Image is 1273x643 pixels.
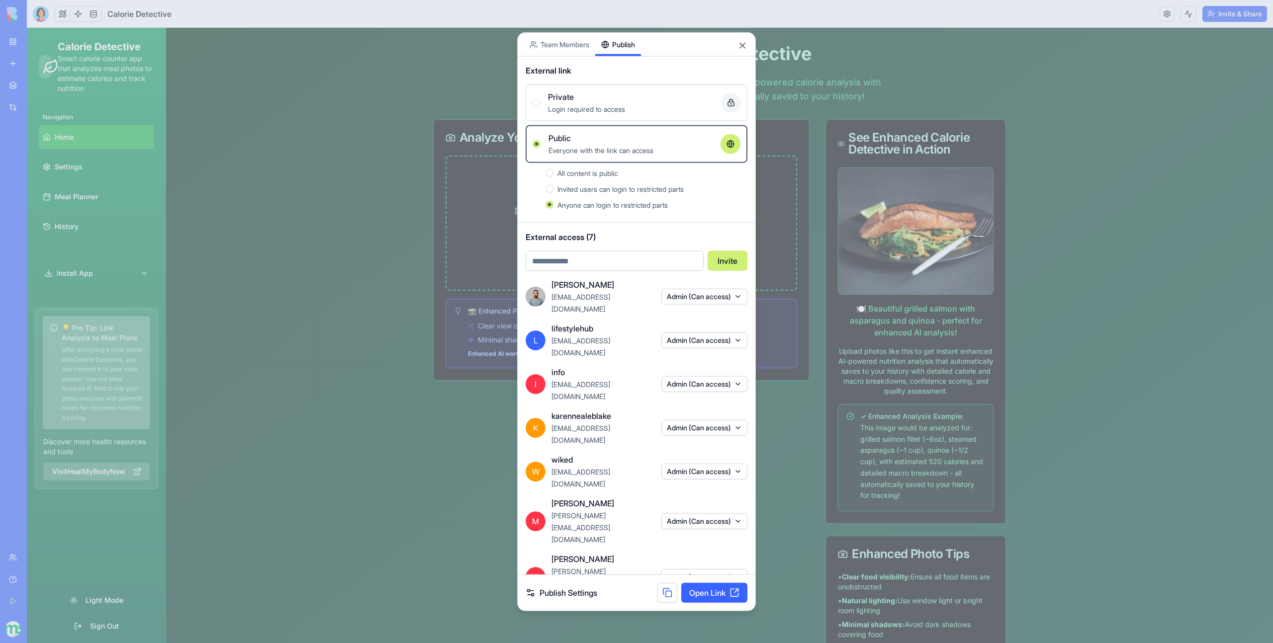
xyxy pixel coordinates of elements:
[526,287,546,307] img: image_123650291_bsq8ao.jpg
[12,97,127,121] a: Home
[551,424,610,444] span: [EMAIL_ADDRESS][DOMAIN_NAME]
[12,235,127,256] button: Install App
[708,251,747,271] button: Invite
[526,330,546,350] span: L
[811,319,967,368] p: Upload photos like this to get instant enhanced AI-powered nutrition analysis that automatically ...
[28,134,56,144] span: Settings
[548,91,574,103] span: Private
[31,12,127,26] h1: Calorie Detective
[551,380,610,401] span: [EMAIL_ADDRESS][DOMAIN_NAME]
[518,214,596,234] button: Upload Photo
[551,454,573,466] span: wiked
[661,332,747,348] button: Admin (Can access)
[661,513,747,529] button: Admin (Can access)
[548,146,653,155] span: Everyone with the link can access
[436,176,753,190] p: Drop your meal photo here for enhanced analysis
[526,586,597,598] a: Publish Settings
[635,16,785,36] h1: Calorie Detective
[661,376,747,392] button: Admin (Can access)
[526,65,571,77] span: External link
[28,164,71,174] span: Meal Planner
[526,567,546,587] span: ML
[441,322,530,329] strong: Enhanced AI works best when:
[551,293,610,313] span: [EMAIL_ADDRESS][DOMAIN_NAME]
[551,366,565,378] span: info
[533,140,541,148] button: PublicEveryone with the link can access
[546,185,553,193] button: Invited users can login to restricted parts
[28,194,52,204] span: History
[12,157,127,181] a: Meal Planner
[12,81,127,97] div: Navigation
[614,293,719,303] span: Good lighting (natural preferred)
[548,105,625,113] span: Login required to access
[821,104,967,128] span: See Enhanced Calorie Detective in Action
[526,511,546,531] span: M
[551,553,614,565] span: [PERSON_NAME]
[8,589,131,607] button: Sign Out
[833,395,958,474] p: This image would be analyzed for: grilled salmon fillet (~6oz), steamed asparagus (~1 cup), quino...
[35,317,116,395] p: After analyzing a meal photo with Calorie Detective , you can connect it to your meal planner! Us...
[614,307,706,317] span: Take from above or at angle
[602,214,671,234] button: Take Photo
[433,104,635,116] span: Analyze Your Food with Enhanced AI
[441,321,762,331] p: Food is clearly visible, well-lit, and unobstructed by hands or utensils.
[451,307,534,317] span: Minimal shadows on food
[546,201,553,209] button: Anyone can login to restricted parts
[551,497,614,509] span: [PERSON_NAME]
[551,336,610,357] span: [EMAIL_ADDRESS][DOMAIN_NAME]
[811,568,967,588] li: • Use window light or bright room lighting
[16,435,123,453] a: VisitHealMyBodyNow
[815,568,871,577] strong: Natural lighting:
[551,468,610,488] span: [EMAIL_ADDRESS][DOMAIN_NAME]
[825,520,942,532] span: Enhanced Photo Tips
[526,418,546,438] span: K
[557,185,684,193] span: Invited users can login to restricted parts
[31,26,127,66] p: Smart calorie counter app that analyzes meal photos to estimate calories and track nutrition
[436,194,753,206] p: or use the options below
[532,99,540,107] button: PrivateLogin required to access
[557,169,618,177] span: All content is public
[811,544,967,564] li: • Ensure all food items are unobstructed
[8,563,131,581] button: Light Mode
[441,278,762,289] p: 📸 Enhanced Photo Tips for Best Results:
[661,569,747,585] button: Admin (Can access)
[551,322,593,334] span: lifestylehub
[811,592,967,612] li: • Avoid dark shadows covering food
[12,127,127,151] a: Settings
[526,462,546,482] span: W
[681,582,747,602] a: Open Link
[28,104,47,114] span: Home
[551,511,610,544] span: [PERSON_NAME][EMAIL_ADDRESS][DOMAIN_NAME]
[811,275,967,311] p: 🍽️ Beautiful grilled salmon with asparagus and quinoa - perfect for enhanced AI analysis!
[546,169,553,177] button: All content is public
[25,439,98,449] span: Visit HealMyBodyNow
[436,238,753,246] p: Supports JPG, PNG, WebP • Max 10MB
[526,231,747,243] span: External access (7)
[551,279,614,291] span: [PERSON_NAME]
[815,545,884,553] strong: Clear food visibility:
[833,383,958,395] p: ✓ Enhanced Analysis Example:
[12,187,127,211] a: History
[526,374,546,394] span: I
[451,293,539,303] span: Clear view of all food items
[526,48,860,76] p: Upload photos of your meals to get instant AI-powered calorie analysis with enhanced accuracy. Re...
[661,420,747,436] button: Admin (Can access)
[30,241,66,250] span: Install App
[551,410,611,422] span: karennealeblake
[524,33,595,56] button: Team Members
[815,592,878,601] strong: Minimal shadows:
[548,132,571,144] span: Public
[661,289,747,305] button: Admin (Can access)
[35,295,116,315] p: 💡 Pro Tip: Link Analysis to Meal Plans
[551,567,610,599] span: [PERSON_NAME][EMAIL_ADDRESS][DOMAIN_NAME]
[811,140,967,267] img: Delicious grilled salmon with asparagus and quinoa - sample meal analysis
[595,33,641,56] button: Publish
[557,201,668,209] span: Anyone can login to restricted parts
[16,409,123,429] p: Discover more health resources and tools
[661,464,747,480] button: Admin (Can access)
